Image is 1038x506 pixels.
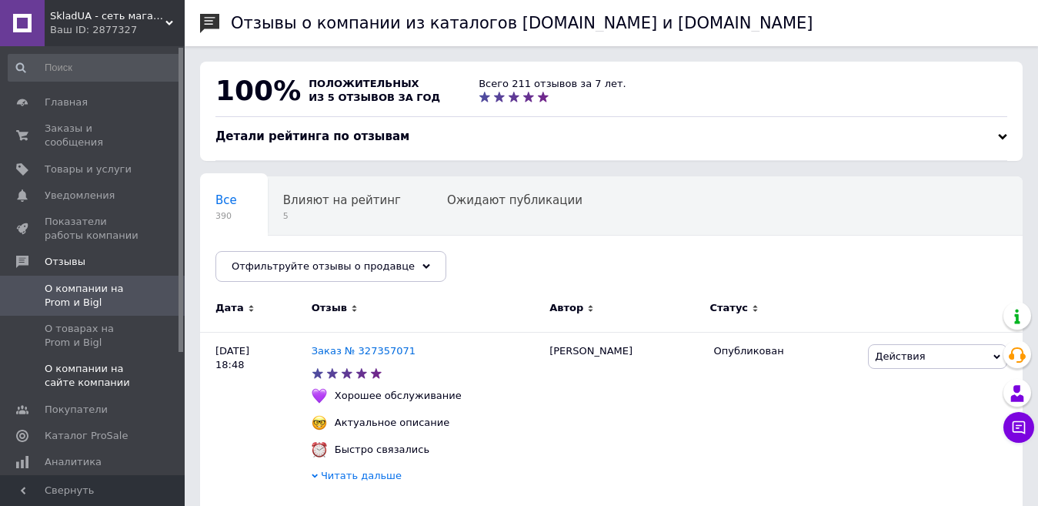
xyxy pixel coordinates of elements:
[312,345,416,357] a: Заказ № 327357071
[215,301,244,315] span: Дата
[331,443,433,457] div: Быстро связались
[312,388,327,404] img: :purple_heart:
[312,301,347,315] span: Отзыв
[45,96,88,109] span: Главная
[479,77,626,91] div: Всего 211 отзывов за 7 лет.
[331,416,454,430] div: Актуальное описание
[45,282,142,310] span: О компании на Prom и Bigl
[312,469,542,487] div: Читать дальше
[331,389,466,403] div: Хорошее обслуживание
[8,54,182,82] input: Поиск
[215,129,1007,145] div: Детали рейтинга по отзывам
[45,255,85,269] span: Отзывы
[231,14,813,32] h1: Отзывы о компании из каталогов [DOMAIN_NAME] и [DOMAIN_NAME]
[215,193,237,207] span: Все
[45,403,108,417] span: Покупатели
[215,129,409,143] span: Детали рейтинга по отзывам
[45,362,142,390] span: О компании на сайте компании
[45,455,102,469] span: Аналитика
[45,215,142,243] span: Показатели работы компании
[45,429,128,443] span: Каталог ProSale
[710,301,749,315] span: Статус
[200,236,413,294] div: Опубликованы без комментария
[283,210,401,222] span: 5
[309,78,419,89] span: положительных
[50,23,185,37] div: Ваш ID: 2877327
[45,163,132,176] span: Товары и услуги
[549,301,583,315] span: Автор
[215,252,382,266] span: Опубликованы без комме...
[447,193,582,207] span: Ожидают публикации
[309,92,440,103] span: из 5 отзывов за год
[45,189,115,203] span: Уведомления
[215,210,237,222] span: 390
[45,122,142,149] span: Заказы и сообщения
[321,470,402,481] span: Читать дальше
[215,75,301,106] span: 100%
[50,9,165,23] span: SkladUA - сеть магазинов сантехники и бытовой техники
[232,260,415,272] span: Отфильтруйте отзывы о продавце
[1003,412,1034,443] button: Чат с покупателем
[875,350,925,362] span: Действия
[312,415,327,431] img: :nerd_face:
[714,344,857,358] div: Опубликован
[312,442,327,457] img: :alarm_clock:
[283,193,401,207] span: Влияют на рейтинг
[45,322,142,350] span: О товарах на Prom и Bigl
